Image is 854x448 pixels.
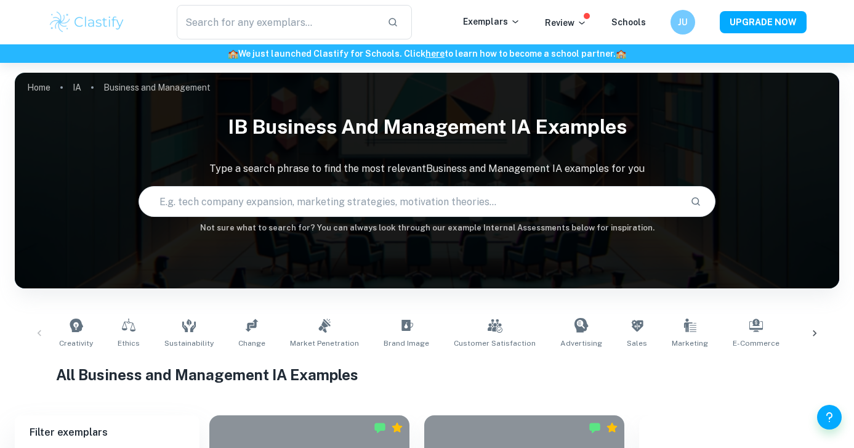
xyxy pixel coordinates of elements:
span: E-commerce [733,338,779,349]
span: Customer Satisfaction [454,338,536,349]
button: UPGRADE NOW [720,11,807,33]
input: E.g. tech company expansion, marketing strategies, motivation theories... [139,184,680,219]
button: Search [685,191,706,212]
span: Ethics [118,338,140,349]
p: Type a search phrase to find the most relevant Business and Management IA examples for you [15,161,839,176]
span: Sales [627,338,647,349]
a: Schools [611,17,646,27]
img: Marked [589,422,601,434]
h1: IB Business and Management IA examples [15,107,839,147]
button: JU [671,10,695,35]
span: Advertising [560,338,602,349]
span: 🏫 [228,49,238,59]
p: Exemplars [463,15,520,28]
p: Business and Management [103,81,211,94]
input: Search for any exemplars... [177,5,378,39]
span: Change [238,338,265,349]
div: Premium [606,422,618,434]
span: Sustainability [164,338,214,349]
span: Market Penetration [290,338,359,349]
img: Marked [374,422,386,434]
p: Review [545,16,587,30]
img: Clastify logo [48,10,126,35]
a: IA [73,79,81,96]
h6: We just launched Clastify for Schools. Click to learn how to become a school partner. [2,47,852,60]
h6: Not sure what to search for? You can always look through our example Internal Assessments below f... [15,222,839,234]
span: Brand Image [384,338,429,349]
div: Premium [391,422,403,434]
a: Home [27,79,50,96]
span: Marketing [672,338,708,349]
button: Help and Feedback [817,405,842,430]
span: 🏫 [616,49,626,59]
span: Creativity [59,338,93,349]
a: here [425,49,445,59]
h6: JU [675,15,690,29]
h1: All Business and Management IA Examples [56,364,798,386]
